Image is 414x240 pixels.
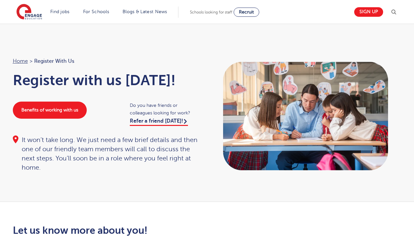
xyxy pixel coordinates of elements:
[190,10,232,14] span: Schools looking for staff
[239,10,254,14] span: Recruit
[13,225,269,236] h2: Let us know more about you!
[83,9,109,14] a: For Schools
[123,9,167,14] a: Blogs & Latest News
[13,72,201,88] h1: Register with us [DATE]!
[16,4,42,20] img: Engage Education
[130,102,200,117] span: Do you have friends or colleagues looking for work?
[13,135,201,172] div: It won’t take long. We just need a few brief details and then one of our friendly team members wi...
[34,57,74,65] span: Register with us
[234,8,259,17] a: Recruit
[13,102,87,119] a: Benefits of working with us
[354,7,383,17] a: Sign up
[13,57,201,65] nav: breadcrumb
[30,58,33,64] span: >
[13,58,28,64] a: Home
[130,118,188,126] a: Refer a friend [DATE]!
[50,9,70,14] a: Find jobs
